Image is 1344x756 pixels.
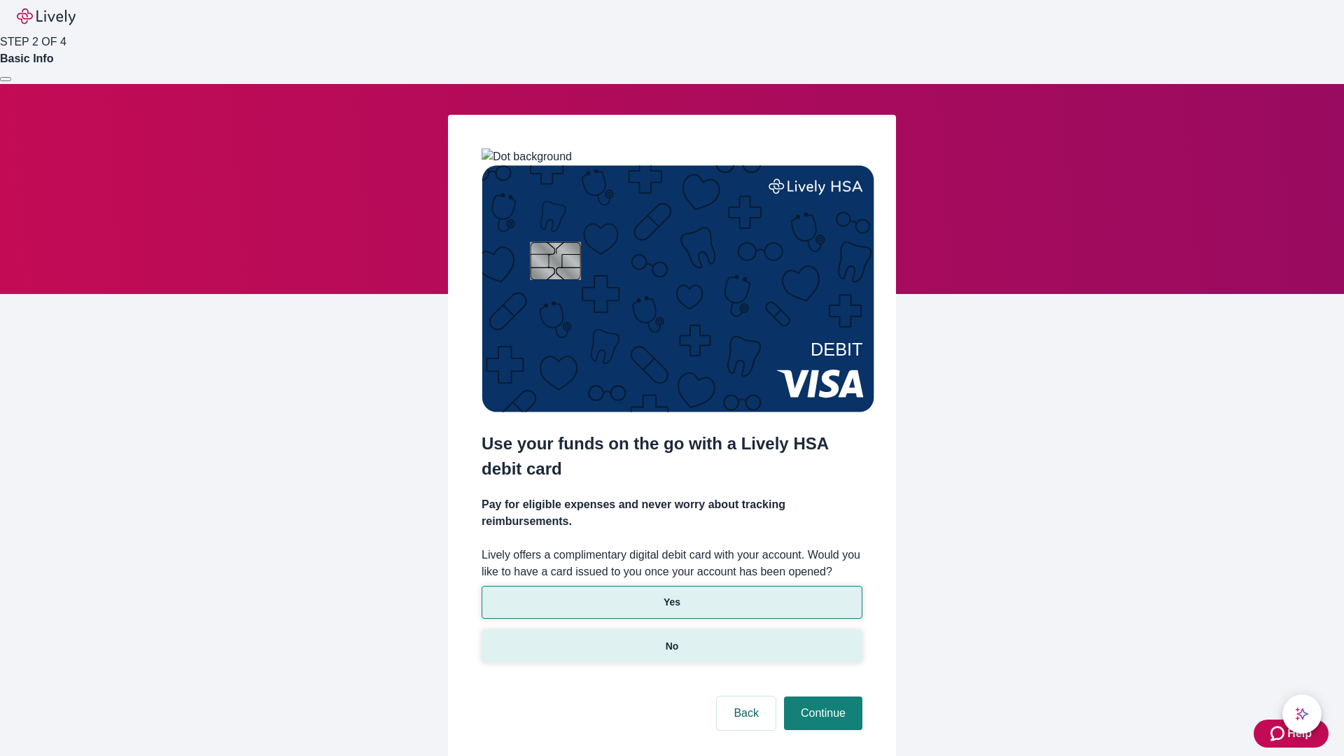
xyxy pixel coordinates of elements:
[666,639,679,654] p: No
[482,148,572,165] img: Dot background
[1287,725,1312,742] span: Help
[482,165,874,412] img: Debit card
[482,547,862,580] label: Lively offers a complimentary digital debit card with your account. Would you like to have a card...
[1295,707,1309,721] svg: Lively AI Assistant
[717,696,776,730] button: Back
[784,696,862,730] button: Continue
[664,595,680,610] p: Yes
[17,8,76,25] img: Lively
[1282,694,1322,734] button: chat
[1254,720,1329,748] button: Zendesk support iconHelp
[482,431,862,482] h2: Use your funds on the go with a Lively HSA debit card
[482,630,862,663] button: No
[1270,725,1287,742] svg: Zendesk support icon
[482,496,862,530] h4: Pay for eligible expenses and never worry about tracking reimbursements.
[482,586,862,619] button: Yes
